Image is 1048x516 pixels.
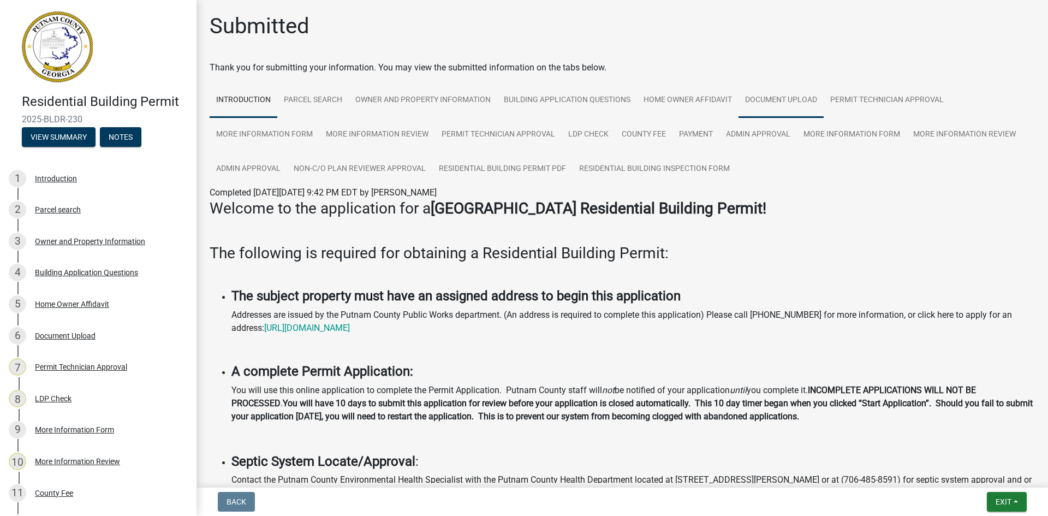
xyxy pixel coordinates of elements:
[22,133,96,142] wm-modal-confirm: Summary
[264,323,350,333] a: [URL][DOMAIN_NAME]
[231,454,1035,470] h4: :
[637,83,739,118] a: Home Owner Affidavit
[615,117,672,152] a: County Fee
[35,489,73,497] div: County Fee
[35,269,138,276] div: Building Application Questions
[9,484,26,502] div: 11
[22,94,188,110] h4: Residential Building Permit
[824,83,950,118] a: Permit Technician Approval
[9,233,26,250] div: 3
[227,497,246,506] span: Back
[497,83,637,118] a: Building Application Questions
[987,492,1027,512] button: Exit
[672,117,719,152] a: Payment
[719,117,797,152] a: Admin Approval
[739,83,824,118] a: Document Upload
[210,61,1035,74] div: Thank you for submitting your information. You may view the submitted information on the tabs below.
[22,114,175,124] span: 2025-BLDR-230
[9,358,26,376] div: 7
[435,117,562,152] a: Permit Technician Approval
[210,13,309,39] h1: Submitted
[277,83,349,118] a: Parcel search
[231,288,681,304] strong: The subject property must have an assigned address to begin this application
[35,175,77,182] div: Introduction
[22,11,93,82] img: Putnam County, Georgia
[9,327,26,345] div: 6
[319,117,435,152] a: More Information Review
[432,152,573,187] a: Residential Building Permit PDF
[9,170,26,187] div: 1
[231,398,1033,422] strong: You will have 10 days to submit this application for review before your application is closed aut...
[349,83,497,118] a: Owner and Property Information
[231,364,413,379] strong: A complete Permit Application:
[996,497,1011,506] span: Exit
[35,363,127,371] div: Permit Technician Approval
[9,390,26,407] div: 8
[210,83,277,118] a: Introduction
[35,300,109,308] div: Home Owner Affidavit
[210,187,437,198] span: Completed [DATE][DATE] 9:42 PM EDT by [PERSON_NAME]
[231,473,1035,500] p: Contact the Putnam County Environmental Health Specialist with the Putnam County Health Departmen...
[22,127,96,147] button: View Summary
[562,117,615,152] a: LDP Check
[231,385,976,408] strong: INCOMPLETE APPLICATIONS WILL NOT BE PROCESSED
[573,152,736,187] a: Residential Building Inspection Form
[100,127,141,147] button: Notes
[9,264,26,281] div: 4
[210,152,287,187] a: Admin Approval
[35,238,145,245] div: Owner and Property Information
[218,492,255,512] button: Back
[35,332,96,340] div: Document Upload
[797,117,907,152] a: More Information Form
[9,453,26,470] div: 10
[231,384,1035,423] p: You will use this online application to complete the Permit Application. Putnam County staff will...
[9,421,26,438] div: 9
[907,117,1022,152] a: More Information Review
[35,206,81,213] div: Parcel search
[35,426,114,434] div: More Information Form
[730,385,747,395] i: until
[231,454,415,469] strong: Septic System Locate/Approval
[9,295,26,313] div: 5
[431,199,766,217] strong: [GEOGRAPHIC_DATA] Residential Building Permit!
[602,385,615,395] i: not
[35,395,72,402] div: LDP Check
[9,201,26,218] div: 2
[35,458,120,465] div: More Information Review
[287,152,432,187] a: Non-C/O Plan Reviewer Approval
[210,117,319,152] a: More Information Form
[210,244,1035,263] h3: The following is required for obtaining a Residential Building Permit:
[210,199,1035,218] h3: Welcome to the application for a
[100,133,141,142] wm-modal-confirm: Notes
[231,309,1035,335] p: Addresses are issued by the Putnam County Public Works department. (An address is required to com...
